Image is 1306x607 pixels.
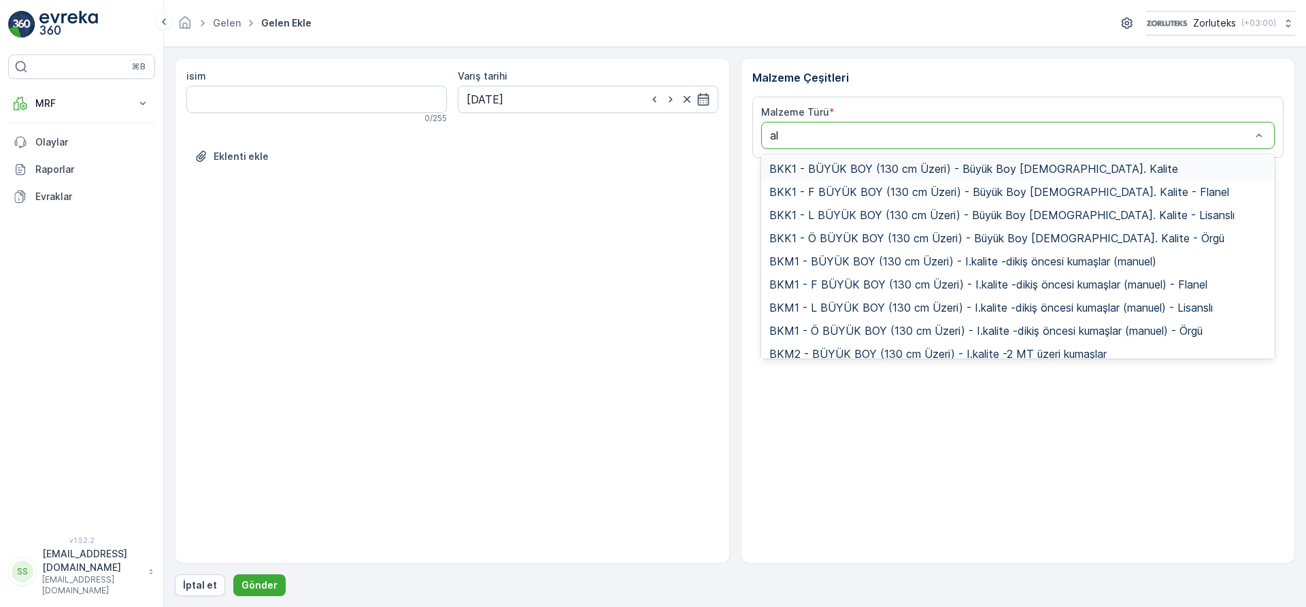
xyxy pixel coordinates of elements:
span: BKK1 - F BÜYÜK BOY (130 cm Üzeri) - Büyük Boy [DEMOGRAPHIC_DATA]. Kalite - Flanel [769,186,1229,198]
span: BKM1 - BÜYÜK BOY (130 cm Üzeri) - I.kalite -dikiş öncesi kumaşlar (manuel) [769,255,1156,267]
span: BKK1 - L BÜYÜK BOY (130 cm Üzeri) - Büyük Boy [DEMOGRAPHIC_DATA]. Kalite - Lisanslı [769,209,1235,221]
p: Malzeme Çeşitleri [752,69,1284,86]
span: v 1.52.2 [8,536,155,544]
span: BKK1 - Ö BÜYÜK BOY (130 cm Üzeri) - Büyük Boy [DEMOGRAPHIC_DATA]. Kalite - Örgü [769,232,1224,244]
span: BKM1 - L BÜYÜK BOY (130 cm Üzeri) - I.kalite -dikiş öncesi kumaşlar (manuel) - Lisanslı [769,301,1213,314]
p: Olaylar [35,135,150,149]
img: logo_light-DOdMpM7g.png [39,11,98,38]
p: İptal et [183,578,217,592]
p: ( +03:00 ) [1241,18,1276,29]
label: isim [186,70,206,82]
button: SS[EMAIL_ADDRESS][DOMAIN_NAME][EMAIL_ADDRESS][DOMAIN_NAME] [8,547,155,596]
p: [EMAIL_ADDRESS][DOMAIN_NAME] [42,574,141,596]
a: Evraklar [8,183,155,210]
p: Eklenti ekle [214,150,269,163]
a: Olaylar [8,129,155,156]
p: Raporlar [35,163,150,176]
p: MRF [35,97,128,110]
p: Evraklar [35,190,150,203]
p: 0 / 255 [424,113,447,124]
button: MRF [8,90,155,117]
label: Malzeme Türü [761,106,829,118]
p: [EMAIL_ADDRESS][DOMAIN_NAME] [42,547,141,574]
p: Gönder [241,578,278,592]
button: Zorluteks(+03:00) [1146,11,1295,35]
a: Ana Sayfa [178,20,192,32]
button: Gönder [233,574,286,596]
p: Zorluteks [1193,16,1236,30]
button: İptal et [175,574,225,596]
input: dd/mm/yyyy [458,86,718,113]
span: BKK1 - BÜYÜK BOY (130 cm Üzeri) - Büyük Boy [DEMOGRAPHIC_DATA]. Kalite [769,163,1178,175]
div: SS [12,561,33,583]
button: Dosya Yükle [186,146,277,167]
span: BKM2 - BÜYÜK BOY (130 cm Üzeri) - I.kalite -2 MT üzeri kumaşlar [769,348,1107,360]
a: Raporlar [8,156,155,183]
span: Gelen ekle [258,16,314,30]
p: ⌘B [132,61,146,72]
span: BKM1 - Ö BÜYÜK BOY (130 cm Üzeri) - I.kalite -dikiş öncesi kumaşlar (manuel) - Örgü [769,325,1203,337]
img: logo [8,11,35,38]
label: Varış tarihi [458,70,507,82]
span: BKM1 - F BÜYÜK BOY (130 cm Üzeri) - I.kalite -dikiş öncesi kumaşlar (manuel) - Flanel [769,278,1207,291]
a: Gelen [213,17,241,29]
img: 6-1-9-3_wQBzyll.png [1146,16,1188,31]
